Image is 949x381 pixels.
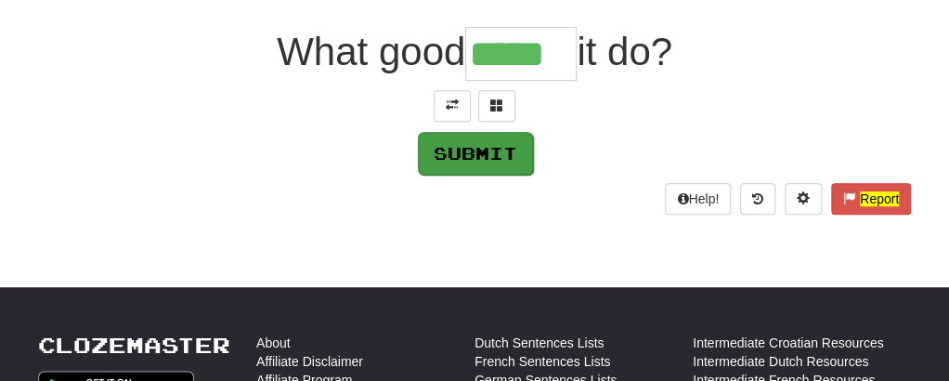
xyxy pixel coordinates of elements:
a: About [256,334,291,352]
a: Clozemaster [38,334,230,357]
msreadoutspan: ! [715,191,719,206]
msreadoutspan: Report [860,191,899,206]
button: Submit [418,132,533,175]
a: Intermediate Croatian Resources [693,334,883,352]
span: it do? [577,30,672,73]
a: Affiliate Disclaimer [256,352,363,371]
button: Toggle translation (alt+t) [434,90,471,122]
span: What good [277,30,465,73]
button: Switch sentence to multiple choice alt+p [478,90,515,122]
a: French Sentences Lists [474,352,610,371]
button: Report [831,183,911,215]
a: Intermediate Dutch Resources [693,352,868,371]
a: Dutch Sentences Lists [474,334,604,352]
button: Round history (alt+y) [740,183,775,215]
button: Help! [665,183,731,215]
